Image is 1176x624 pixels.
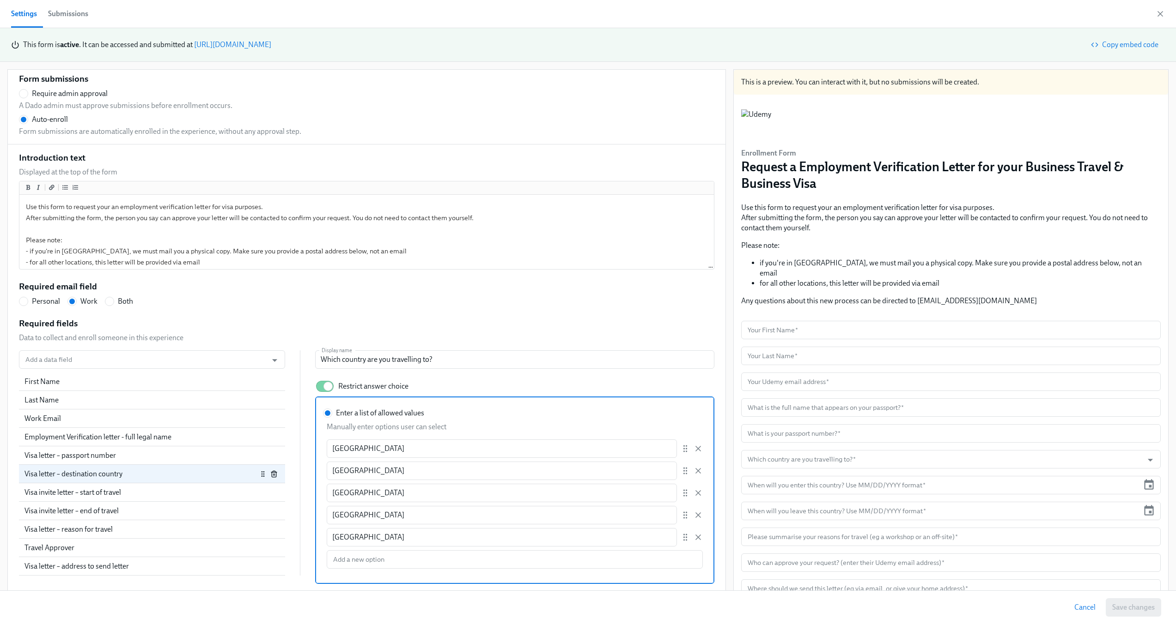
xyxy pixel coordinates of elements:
[47,183,56,192] button: Add a link
[734,70,1168,95] div: This is a preview. You can interact with it, but no submissions will be created.
[327,422,703,432] span: Manually enter options user can select
[11,7,37,20] span: Settings
[336,408,424,418] span: Enter a list of allowed values
[327,439,677,458] input: Enter a list of allowed valuesManually enter options user can selectAdd a new option
[19,281,97,293] h5: Required email field
[19,73,88,85] h5: Form submissions
[741,109,771,137] img: Udemy
[32,114,68,125] span: Auto-enroll
[32,296,60,306] span: Personal
[268,353,282,367] button: Open
[24,524,280,534] div: Visa letter – reason for travel
[694,488,703,498] button: Enter a list of allowed valuesManually enter options user can selectAdd a new option
[1074,603,1096,612] span: Cancel
[19,557,285,576] div: Visa letter – address to send letter
[1068,598,1102,617] button: Cancel
[694,533,703,542] button: Enter a list of allowed valuesManually enter options user can selectAdd a new option
[24,395,280,405] div: Last Name
[694,466,703,475] button: Enter a list of allowed valuesManually enter options user can selectAdd a new option
[19,372,285,391] div: First Name
[19,391,285,409] div: Last Name
[24,377,280,387] div: First Name
[19,409,285,428] div: Work Email
[24,414,280,424] div: Work Email
[23,40,193,49] span: This form is . It can be accessed and submitted at
[19,318,78,330] h5: Required fields
[694,510,703,520] button: Enter a list of allowed valuesManually enter options user can selectAdd a new option
[118,296,133,306] span: Both
[19,126,301,137] p: Form submissions are automatically enrolled in the experience, without any approval step.
[34,183,43,192] button: Add italic text
[19,520,285,539] div: Visa letter – reason for travel
[19,539,285,557] div: Travel Approver
[48,7,88,20] div: Submissions
[1093,40,1158,49] span: Copy embed code
[741,296,1161,306] p: Any questions about this new process can be directed to [EMAIL_ADDRESS][DOMAIN_NAME]
[194,40,271,49] a: [URL][DOMAIN_NAME]
[21,197,712,294] textarea: Use this form to request your an employment verification letter for visa purposes. After submitti...
[760,278,1161,288] li: for all other locations, this letter will be provided via email
[60,40,79,49] strong: active
[19,502,285,520] div: Visa invite letter – end of travel
[694,444,703,453] button: Enter a list of allowed valuesManually enter options user can selectAdd a new option
[741,203,1161,233] p: Use this form to request your an employment verification letter for visa purposes. After submitti...
[741,476,1139,494] input: MM/DD/YYYY
[19,333,183,343] p: Data to collect and enroll someone in this experience
[19,483,285,502] div: Visa invite letter – start of travel
[327,462,677,480] input: Enter a list of allowed valuesManually enter options user can selectAdd a new option
[24,487,280,498] div: Visa invite letter – start of travel
[741,148,1161,158] h6: Enrollment Form
[327,528,677,546] input: Enter a list of allowed valuesManually enter options user can selectAdd a new option
[19,428,285,446] div: Employment Verification letter - full legal name
[327,484,677,502] input: Enter a list of allowed valuesManually enter options user can selectAdd a new option
[61,183,70,192] button: Add unordered list
[24,432,280,442] div: Employment Verification letter - full legal name
[327,550,703,569] input: Enter a list of allowed valuesManually enter options user can selectAdd a new option
[19,101,232,111] p: A Dado admin must approve submissions before enrollment occurs.
[315,350,714,369] input: Display name
[32,89,108,99] span: Require admin approval
[24,543,280,553] div: Travel Approver
[741,502,1139,520] input: MM/DD/YYYY
[741,240,1161,251] p: Please note:
[741,158,1161,192] h3: Request a Employment Verification Letter for your Business Travel & Business Visa
[19,446,285,465] div: Visa letter – passport number
[24,506,280,516] div: Visa invite letter – end of travel
[327,506,677,524] input: Enter a list of allowed valuesManually enter options user can selectAdd a new option
[19,465,285,483] div: Visa letter – destination country
[24,561,280,571] div: Visa letter – address to send letter
[338,381,408,391] p: Restrict answer choice
[71,183,80,192] button: Add ordered list
[80,296,97,306] span: Work
[24,469,257,479] div: Visa letter – destination country
[24,450,280,461] div: Visa letter – passport number
[1143,453,1158,467] button: Open
[19,152,85,164] h5: Introduction text
[19,167,117,177] p: Displayed at the top of the form
[24,183,33,192] button: Add bold text
[1086,36,1165,54] button: Copy embed code
[760,258,1161,278] li: if you're in [GEOGRAPHIC_DATA], we must mail you a physical copy. Make sure you provide a postal ...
